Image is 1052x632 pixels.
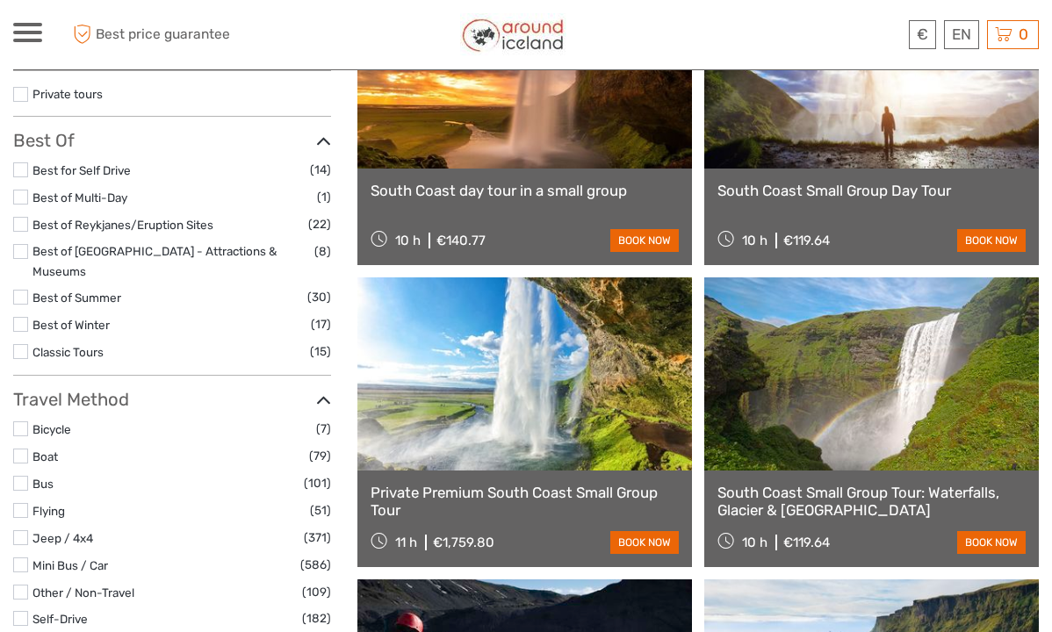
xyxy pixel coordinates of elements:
[32,612,88,626] a: Self-Drive
[742,535,767,550] span: 10 h
[32,585,134,600] a: Other / Non-Travel
[310,500,331,521] span: (51)
[68,20,270,49] span: Best price guarantee
[395,233,421,248] span: 10 h
[460,13,566,56] img: Around Iceland
[304,473,331,493] span: (101)
[310,341,331,362] span: (15)
[32,218,213,232] a: Best of Reykjanes/Eruption Sites
[304,528,331,548] span: (371)
[783,233,830,248] div: €119.64
[32,504,65,518] a: Flying
[317,187,331,207] span: (1)
[302,608,331,628] span: (182)
[32,558,108,572] a: Mini Bus / Car
[310,160,331,180] span: (14)
[202,27,223,48] button: Open LiveChat chat widget
[371,182,679,199] a: South Coast day tour in a small group
[32,318,110,332] a: Best of Winter
[32,244,277,278] a: Best of [GEOGRAPHIC_DATA] - Attractions & Museums
[308,214,331,234] span: (22)
[783,535,830,550] div: €119.64
[742,233,767,248] span: 10 h
[13,389,331,410] h3: Travel Method
[32,291,121,305] a: Best of Summer
[436,233,486,248] div: €140.77
[302,582,331,602] span: (109)
[25,31,198,45] p: We're away right now. Please check back later!
[917,25,928,43] span: €
[32,477,54,491] a: Bus
[32,531,93,545] a: Jeep / 4x4
[395,535,417,550] span: 11 h
[32,422,71,436] a: Bicycle
[32,163,131,177] a: Best for Self Drive
[371,484,679,520] a: Private Premium South Coast Small Group Tour
[717,182,1026,199] a: South Coast Small Group Day Tour
[314,241,331,262] span: (8)
[13,130,331,151] h3: Best Of
[32,449,58,463] a: Boat
[957,229,1026,252] a: book now
[316,419,331,439] span: (7)
[433,535,494,550] div: €1,759.80
[311,314,331,334] span: (17)
[944,20,979,49] div: EN
[32,345,104,359] a: Classic Tours
[309,446,331,466] span: (79)
[300,555,331,575] span: (586)
[1016,25,1031,43] span: 0
[610,229,679,252] a: book now
[32,87,103,101] a: Private tours
[957,531,1026,554] a: book now
[32,190,127,205] a: Best of Multi-Day
[717,484,1026,520] a: South Coast Small Group Tour: Waterfalls, Glacier & [GEOGRAPHIC_DATA]
[307,287,331,307] span: (30)
[610,531,679,554] a: book now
